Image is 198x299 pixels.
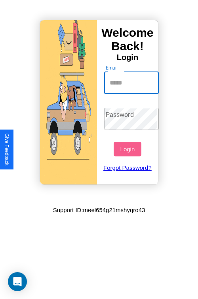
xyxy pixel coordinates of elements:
label: Email [106,64,118,71]
img: gif [40,20,97,184]
h3: Welcome Back! [97,26,158,53]
div: Give Feedback [4,134,10,165]
button: Login [114,142,141,156]
h4: Login [97,53,158,62]
p: Support ID: meel654g21mshyqro43 [53,205,145,215]
div: Open Intercom Messenger [8,272,27,291]
a: Forgot Password? [100,156,155,179]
